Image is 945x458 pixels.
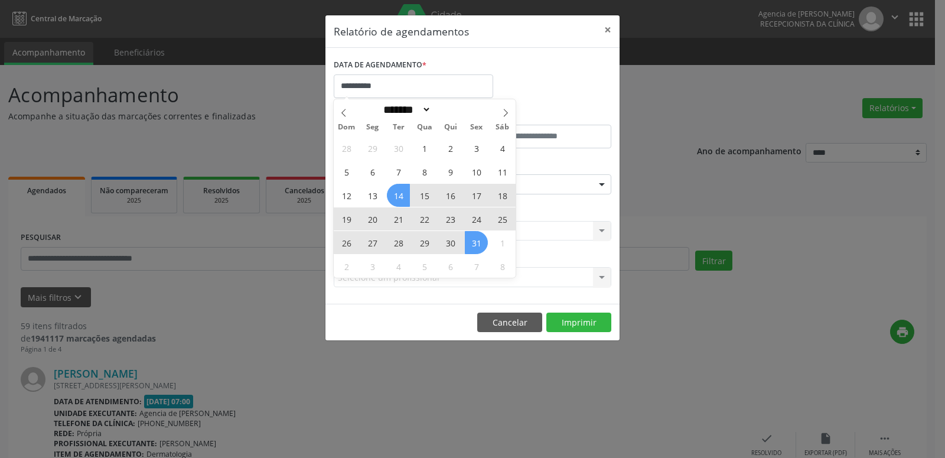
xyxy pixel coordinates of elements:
span: Outubro 7, 2025 [387,160,410,183]
span: Dom [334,124,360,131]
span: Outubro 3, 2025 [465,137,488,160]
span: Outubro 8, 2025 [413,160,436,183]
span: Outubro 19, 2025 [335,207,358,230]
span: Novembro 5, 2025 [413,255,436,278]
button: Close [596,15,620,44]
span: Setembro 28, 2025 [335,137,358,160]
label: DATA DE AGENDAMENTO [334,56,426,74]
span: Outubro 10, 2025 [465,160,488,183]
span: Setembro 30, 2025 [387,137,410,160]
span: Outubro 5, 2025 [335,160,358,183]
button: Imprimir [546,313,611,333]
span: Qui [438,124,464,131]
span: Outubro 12, 2025 [335,184,358,207]
span: Qua [412,124,438,131]
span: Outubro 29, 2025 [413,231,436,254]
span: Outubro 4, 2025 [491,137,514,160]
span: Outubro 21, 2025 [387,207,410,230]
h5: Relatório de agendamentos [334,24,469,39]
span: Novembro 6, 2025 [439,255,462,278]
input: Year [431,103,470,116]
span: Outubro 14, 2025 [387,184,410,207]
span: Outubro 25, 2025 [491,207,514,230]
span: Outubro 17, 2025 [465,184,488,207]
span: Outubro 27, 2025 [361,231,384,254]
span: Outubro 28, 2025 [387,231,410,254]
span: Outubro 18, 2025 [491,184,514,207]
span: Outubro 15, 2025 [413,184,436,207]
span: Outubro 13, 2025 [361,184,384,207]
span: Outubro 9, 2025 [439,160,462,183]
span: Novembro 8, 2025 [491,255,514,278]
span: Novembro 2, 2025 [335,255,358,278]
span: Novembro 7, 2025 [465,255,488,278]
label: ATÉ [475,106,611,125]
span: Sáb [490,124,516,131]
span: Ter [386,124,412,131]
span: Outubro 30, 2025 [439,231,462,254]
span: Setembro 29, 2025 [361,137,384,160]
span: Outubro 23, 2025 [439,207,462,230]
span: Novembro 1, 2025 [491,231,514,254]
span: Outubro 16, 2025 [439,184,462,207]
span: Outubro 20, 2025 [361,207,384,230]
span: Outubro 31, 2025 [465,231,488,254]
span: Outubro 11, 2025 [491,160,514,183]
select: Month [379,103,431,116]
span: Novembro 3, 2025 [361,255,384,278]
span: Novembro 4, 2025 [387,255,410,278]
span: Seg [360,124,386,131]
span: Outubro 24, 2025 [465,207,488,230]
span: Outubro 22, 2025 [413,207,436,230]
span: Outubro 2, 2025 [439,137,462,160]
span: Outubro 1, 2025 [413,137,436,160]
span: Sex [464,124,490,131]
span: Outubro 6, 2025 [361,160,384,183]
button: Cancelar [477,313,542,333]
span: Outubro 26, 2025 [335,231,358,254]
